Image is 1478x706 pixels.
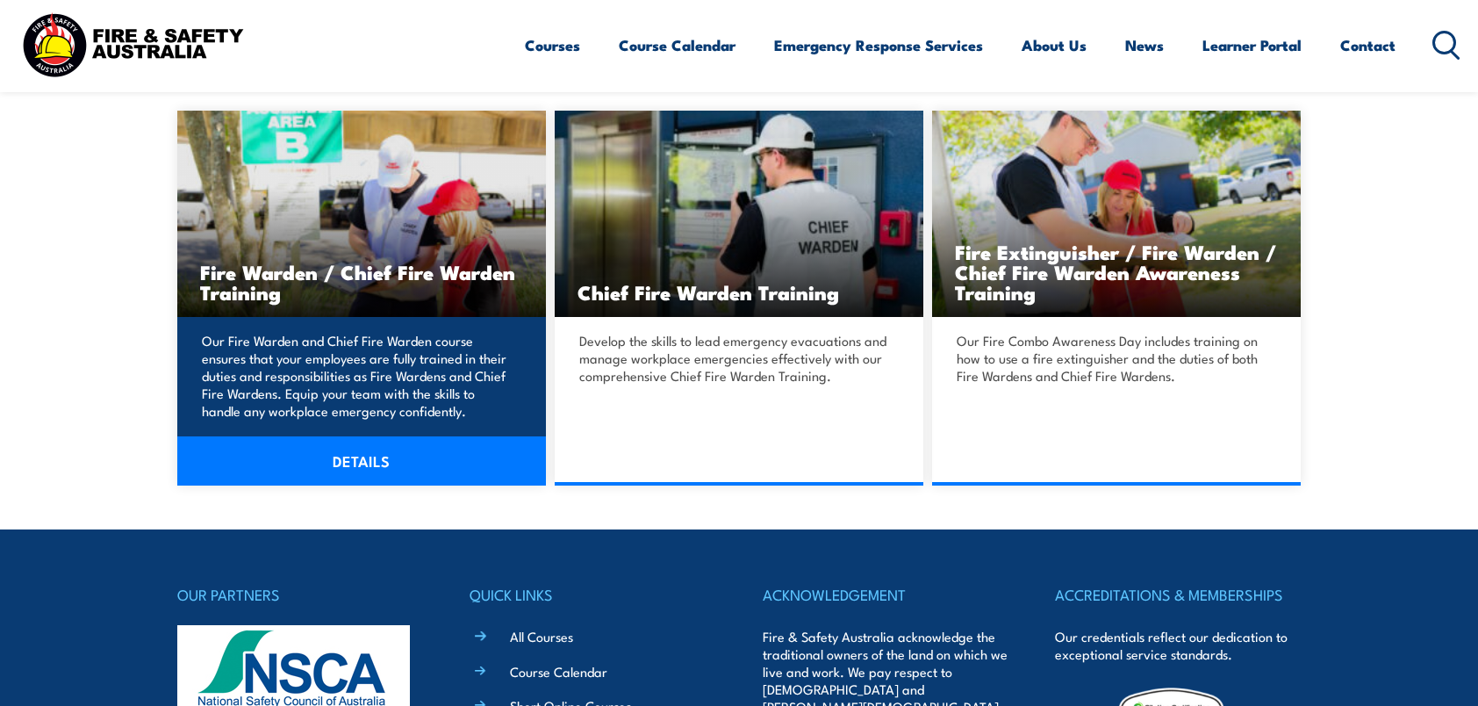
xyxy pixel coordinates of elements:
[1022,22,1087,68] a: About Us
[957,332,1271,385] p: Our Fire Combo Awareness Day includes training on how to use a fire extinguisher and the duties o...
[202,332,516,420] p: Our Fire Warden and Chief Fire Warden course ensures that your employees are fully trained in the...
[1055,582,1301,607] h4: ACCREDITATIONS & MEMBERSHIPS
[200,262,523,302] h3: Fire Warden / Chief Fire Warden Training
[1202,22,1302,68] a: Learner Portal
[1055,628,1301,663] p: Our credentials reflect our dedication to exceptional service standards.
[177,111,546,317] a: Fire Warden / Chief Fire Warden Training
[555,111,923,317] img: Chief Fire Warden Training
[510,662,607,681] a: Course Calendar
[932,111,1301,317] a: Fire Extinguisher / Fire Warden / Chief Fire Warden Awareness Training
[774,22,983,68] a: Emergency Response Services
[1125,22,1164,68] a: News
[510,627,573,645] a: All Courses
[763,582,1008,607] h4: ACKNOWLEDGEMENT
[525,22,580,68] a: Courses
[579,332,893,385] p: Develop the skills to lead emergency evacuations and manage workplace emergencies effectively wit...
[1340,22,1395,68] a: Contact
[177,436,546,486] a: DETAILS
[470,582,715,607] h4: QUICK LINKS
[932,111,1301,317] img: Fire Combo Awareness Day
[955,241,1278,302] h3: Fire Extinguisher / Fire Warden / Chief Fire Warden Awareness Training
[619,22,735,68] a: Course Calendar
[177,111,546,317] img: Fire Warden and Chief Fire Warden Training
[578,282,900,302] h3: Chief Fire Warden Training
[177,582,423,607] h4: OUR PARTNERS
